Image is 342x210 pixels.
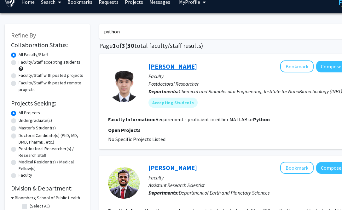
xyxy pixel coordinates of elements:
label: Faculty/Staff with posted projects [19,72,83,79]
label: Faculty/Staff accepting students [19,59,80,65]
span: 1 [113,42,116,49]
h3: Bloomberg School of Public Health [15,195,80,201]
label: Faculty [19,172,32,179]
label: All Faculty/Staff [19,51,48,58]
b: Faculty Information: [108,116,155,122]
span: No Specific Projects Listed [108,136,165,142]
b: Departments: [148,190,179,196]
iframe: Chat [5,182,27,205]
span: 30 [127,42,134,49]
a: [PERSON_NAME] [148,62,197,70]
label: Medical Resident(s) / Medical Fellow(s) [19,159,84,172]
span: 3 [122,42,125,49]
span: Department of Earth and Planetary Sciences [179,190,270,196]
b: Python [253,116,270,122]
h2: Collaboration Status: [11,41,84,49]
a: [PERSON_NAME] [148,164,197,172]
label: Postdoctoral Researcher(s) / Research Staff [19,145,84,159]
label: Faculty/Staff with posted remote projects [19,80,84,93]
button: Add Kyu Han to Bookmarks [280,60,314,72]
mat-chip: Accepting Students [148,98,198,108]
h2: Division & Department: [11,184,84,192]
label: Master's Student(s) [19,125,56,131]
label: All Projects [19,110,40,116]
label: Doctoral Candidate(s) (PhD, MD, DMD, PharmD, etc.) [19,132,84,145]
label: Undergraduate(s) [19,117,52,124]
fg-read-more: Requirement - proficient in either MATLAB or [155,116,270,122]
h2: Projects Seeking: [11,99,84,107]
button: Add Prakrut Kansara to Bookmarks [280,162,314,174]
b: Departments: [148,88,179,94]
label: (Select All) [30,203,50,209]
span: Refine By [11,31,36,39]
